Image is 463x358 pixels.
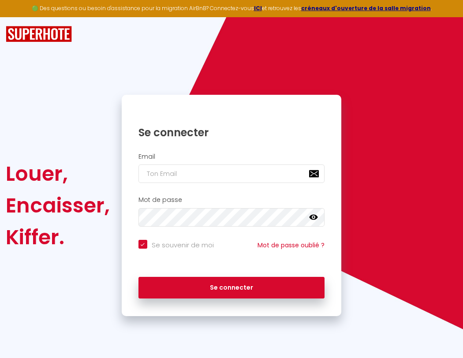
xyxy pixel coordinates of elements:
[138,126,325,139] h1: Se connecter
[138,277,325,299] button: Se connecter
[138,153,325,160] h2: Email
[258,241,325,250] a: Mot de passe oublié ?
[6,221,110,253] div: Kiffer.
[6,190,110,221] div: Encaisser,
[138,196,325,204] h2: Mot de passe
[254,4,262,12] a: ICI
[138,164,325,183] input: Ton Email
[6,158,110,190] div: Louer,
[301,4,431,12] a: créneaux d'ouverture de la salle migration
[6,26,72,42] img: SuperHote logo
